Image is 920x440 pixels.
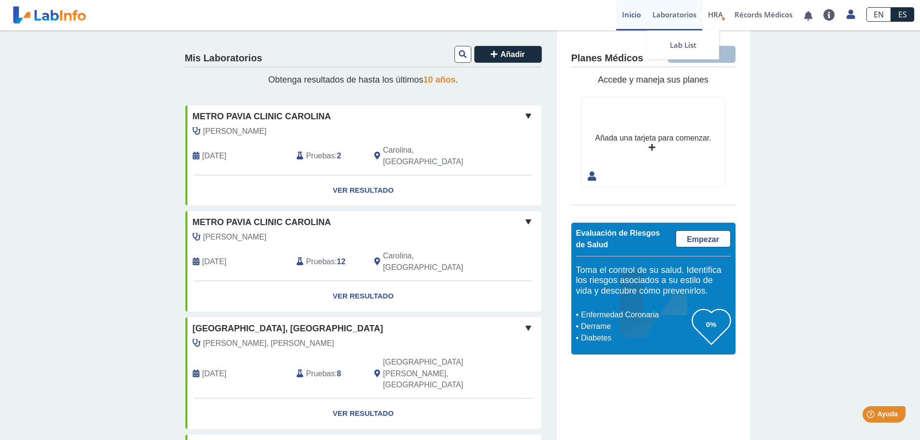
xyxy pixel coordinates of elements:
li: Enfermedad Coronaria [579,309,692,321]
b: 8 [337,369,341,378]
span: Pruebas [306,368,335,380]
h4: Mis Laboratorios [185,53,262,64]
span: Carolina, PR [383,250,490,273]
span: Pruebas [306,256,335,268]
a: ES [891,7,914,22]
a: EN [866,7,891,22]
span: HRA [708,10,723,19]
span: Almonte, Cesar [203,231,267,243]
span: Accede y maneja sus planes [598,75,708,85]
div: Añada una tarjeta para comenzar. [595,132,711,144]
div: : [289,144,367,168]
span: Padilla Ortiz, Jose [203,338,334,349]
h5: Toma el control de su salud. Identifica los riesgos asociados a su estilo de vida y descubre cómo... [576,265,731,297]
span: Empezar [687,235,719,243]
a: Ver Resultado [185,398,541,429]
span: [GEOGRAPHIC_DATA], [GEOGRAPHIC_DATA] [193,322,383,335]
span: Almonte, Cesar [203,126,267,137]
span: Pruebas [306,150,335,162]
b: 2 [337,152,341,160]
span: Añadir [500,50,525,58]
span: Metro Pavia Clinic Carolina [193,216,331,229]
span: 2023-05-13 [202,150,226,162]
div: : [289,250,367,273]
span: Obtenga resultados de hasta los últimos . [268,75,458,85]
span: 10 años [424,75,456,85]
span: Evaluación de Riesgos de Salud [576,229,660,249]
div: : [289,356,367,391]
a: Empezar [676,230,731,247]
span: 2022-12-14 [202,368,226,380]
h4: Planes Médicos [571,53,643,64]
span: Carolina, PR [383,144,490,168]
iframe: Help widget launcher [834,402,909,429]
a: Ver Resultado [185,175,541,206]
span: 2023-01-26 [202,256,226,268]
b: 12 [337,257,346,266]
li: Derrame [579,321,692,332]
button: Añadir [474,46,542,63]
span: Metro Pavia Clinic Carolina [193,110,331,123]
span: San Juan, PR [383,356,490,391]
a: Lab List [647,30,719,59]
li: Diabetes [579,332,692,344]
a: Ver Resultado [185,281,541,312]
h3: 0% [692,318,731,330]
